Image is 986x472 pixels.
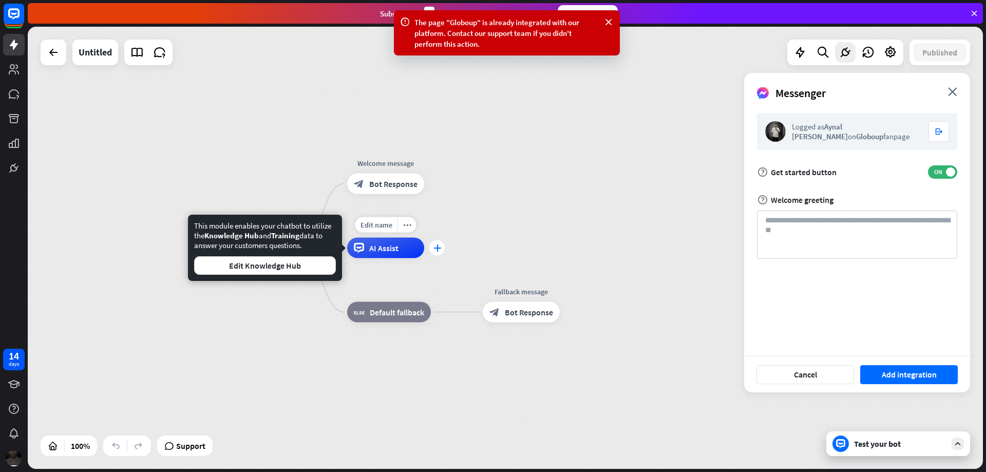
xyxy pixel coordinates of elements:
[757,166,768,178] i: help
[757,194,768,205] i: help
[792,122,922,141] div: Logged as on fanpage
[79,40,112,65] div: Untitled
[271,231,299,240] span: Training
[9,361,19,368] div: days
[558,5,618,22] div: Subscribe now
[771,195,833,205] span: Welcome greeting
[9,351,19,361] div: 14
[369,243,399,253] span: AI Assist
[354,307,365,317] i: block_fallback
[475,287,567,297] div: Fallback message
[403,221,411,229] i: more_horiz
[948,87,957,96] i: close
[204,231,259,240] span: Knowledge Hub
[361,220,392,230] span: Edit name
[756,365,854,384] button: Cancel
[792,122,848,141] span: Aynal [PERSON_NAME]
[505,307,553,317] span: Bot Response
[433,244,441,252] i: plus
[424,7,434,21] div: 3
[369,179,418,189] span: Bot Response
[935,127,943,136] i: logout
[771,167,837,177] span: Get started button
[370,307,424,317] span: Default fallback
[3,349,25,370] a: 14 days
[860,365,958,384] button: Add integration
[194,221,336,275] div: This module enables your chatbot to utilize the and data to answer your customers questions.
[856,131,883,141] span: Globoup
[68,438,93,454] div: 100%
[913,43,966,62] button: Published
[194,256,336,275] button: Edit Knowledge Hub
[854,439,946,449] div: Test your bot
[176,438,205,454] span: Support
[775,86,826,100] span: Messenger
[380,7,549,21] div: Subscribe in days to get your first month for $1
[414,17,599,49] div: The page "Globoup" is already integrated with our platform. Contact our support team if you didn'...
[339,158,432,168] div: Welcome message
[489,307,500,317] i: block_bot_response
[8,4,39,35] button: Open LiveChat chat widget
[354,179,364,189] i: block_bot_response
[930,168,946,176] span: ON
